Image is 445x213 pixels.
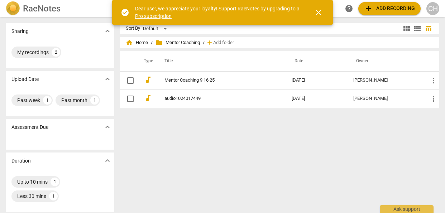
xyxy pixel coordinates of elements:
[164,96,266,101] a: audio1024017449
[203,40,205,45] span: /
[151,40,153,45] span: /
[343,2,355,15] a: Help
[17,49,49,56] div: My recordings
[61,97,87,104] div: Past month
[138,51,156,71] th: Type
[206,39,213,46] span: add
[102,155,113,166] button: Show more
[144,76,152,84] span: audiotrack
[286,51,348,71] th: Date
[380,205,434,213] div: Ask support
[6,1,20,16] img: Logo
[143,23,169,34] div: Default
[412,23,423,34] button: List view
[348,51,424,71] th: Owner
[11,76,39,83] p: Upload Date
[286,71,348,89] td: [DATE]
[135,13,172,19] a: Pro subscription
[126,39,148,46] span: Home
[49,192,58,200] div: 1
[51,178,59,186] div: 1
[126,26,140,31] div: Sort By
[155,39,163,46] span: folder
[314,8,323,17] span: close
[358,2,421,15] button: Upload
[423,23,434,34] button: Table view
[17,97,40,104] div: Past week
[156,51,286,71] th: Title
[402,24,411,33] span: view_module
[213,40,234,45] span: Add folder
[103,27,112,35] span: expand_more
[286,89,348,108] td: [DATE]
[364,4,415,13] span: Add recording
[90,96,99,105] div: 1
[401,23,412,34] button: Tile view
[103,156,112,165] span: expand_more
[426,2,439,15] button: CH
[17,178,48,185] div: Up to 10 mins
[353,78,418,83] div: [PERSON_NAME]
[103,123,112,131] span: expand_more
[17,193,46,200] div: Less 30 mins
[164,78,266,83] a: Mentor Coaching 9 16 25
[102,74,113,84] button: Show more
[353,96,418,101] div: [PERSON_NAME]
[102,26,113,37] button: Show more
[425,25,432,32] span: table_chart
[43,96,52,105] div: 1
[155,39,200,46] span: Mentor Coaching
[429,76,438,85] span: more_vert
[144,94,152,102] span: audiotrack
[11,157,31,165] p: Duration
[310,4,327,21] button: Close
[23,4,61,14] h2: RaeNotes
[135,5,301,20] div: Dear user, we appreciate your loyalty! Support RaeNotes by upgrading to a
[121,8,129,17] span: check_circle
[364,4,373,13] span: add
[103,75,112,83] span: expand_more
[11,28,29,35] p: Sharing
[345,4,353,13] span: help
[413,24,422,33] span: view_list
[126,39,133,46] span: home
[11,124,48,131] p: Assessment Due
[429,95,438,103] span: more_vert
[102,122,113,132] button: Show more
[6,1,113,16] a: LogoRaeNotes
[52,48,60,57] div: 2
